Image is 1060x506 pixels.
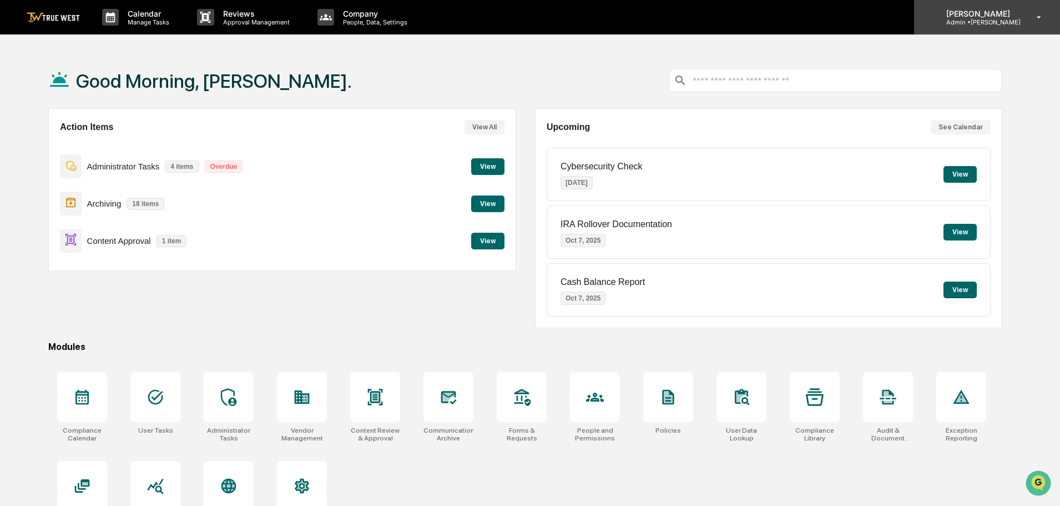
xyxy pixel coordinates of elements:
div: Compliance Calendar [57,427,107,442]
p: Cash Balance Report [561,277,645,287]
h1: Good Morning, [PERSON_NAME]. [76,70,352,92]
button: View [471,233,504,249]
button: View [943,166,977,183]
img: logo [27,12,80,23]
span: • [92,151,96,160]
p: Company [334,9,413,18]
span: [PERSON_NAME] [34,151,90,160]
a: View [471,161,504,171]
p: Cybersecurity Check [561,162,643,172]
p: Archiving [87,199,122,208]
span: [DATE] [98,151,121,160]
a: 🖐️Preclearance [7,223,76,243]
p: Oct 7, 2025 [561,234,605,247]
span: Preclearance [22,227,72,238]
div: Policies [655,427,681,434]
img: 1746055101610-c473b297-6a78-478c-a979-82029cc54cd1 [11,85,31,105]
p: [DATE] [561,176,593,189]
p: [PERSON_NAME] [937,9,1021,18]
div: Exception Reporting [936,427,986,442]
img: 8933085812038_c878075ebb4cc5468115_72.jpg [23,85,43,105]
div: User Tasks [138,427,173,434]
div: Communications Archive [423,427,473,442]
span: Data Lookup [22,248,70,259]
div: Audit & Document Logs [863,427,913,442]
button: See Calendar [931,120,991,134]
p: People, Data, Settings [334,18,413,26]
p: Reviews [214,9,295,18]
div: Compliance Library [790,427,840,442]
p: Oct 7, 2025 [561,292,605,305]
img: Tammy Steffen [11,141,29,158]
div: We're available if you need us! [50,96,153,105]
div: Modules [48,342,1002,352]
div: People and Permissions [570,427,620,442]
span: Attestations [92,227,138,238]
button: View [471,158,504,175]
p: 4 items [165,161,199,173]
p: Calendar [119,9,175,18]
div: Past conversations [11,123,74,132]
a: View [471,235,504,246]
button: View [943,224,977,241]
span: • [92,181,96,190]
p: Approval Management [214,18,295,26]
div: 🔎 [11,249,20,258]
div: 🗄️ [80,228,89,237]
div: User Data Lookup [716,427,766,442]
div: Start new chat [50,85,182,96]
span: [PERSON_NAME] [34,181,90,190]
button: See all [172,121,202,134]
a: View [471,198,504,208]
p: Overdue [205,161,243,173]
button: View [471,196,504,212]
a: 🔎Data Lookup [7,244,74,264]
p: How can we help? [11,23,202,41]
p: Manage Tasks [119,18,175,26]
p: 1 item [157,235,187,247]
img: Tammy Steffen [11,171,29,188]
p: Administrator Tasks [87,162,160,171]
a: 🗄️Attestations [76,223,142,243]
span: [DATE] [98,181,121,190]
p: Content Approval [87,236,151,246]
p: 18 items [127,198,164,210]
p: Admin • [PERSON_NAME] [937,18,1021,26]
h2: Upcoming [547,122,590,132]
iframe: Open customer support [1024,469,1054,499]
button: View All [465,120,504,134]
div: Administrator Tasks [204,427,254,442]
div: Vendor Management [277,427,327,442]
span: Pylon [110,275,134,284]
div: Content Review & Approval [350,427,400,442]
div: Forms & Requests [497,427,547,442]
h2: Action Items [60,122,113,132]
button: View [943,282,977,298]
button: Start new chat [189,88,202,102]
a: Powered byPylon [78,275,134,284]
div: 🖐️ [11,228,20,237]
p: IRA Rollover Documentation [561,219,672,229]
